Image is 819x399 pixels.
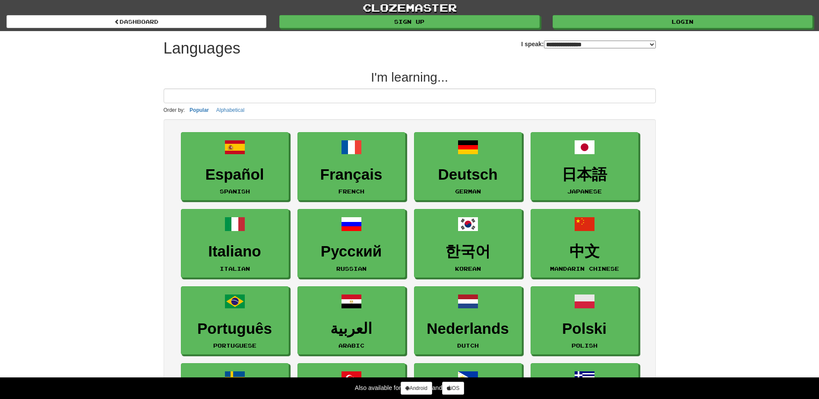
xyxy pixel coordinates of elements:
[531,209,639,278] a: 中文Mandarin Chinese
[181,132,289,201] a: EspañolSpanish
[302,166,401,183] h3: Français
[535,166,634,183] h3: 日本語
[213,342,256,348] small: Portuguese
[455,188,481,194] small: German
[455,266,481,272] small: Korean
[181,209,289,278] a: ItalianoItalian
[521,40,655,48] label: I speak:
[279,15,539,28] a: Sign up
[572,342,598,348] small: Polish
[457,342,479,348] small: Dutch
[401,382,432,395] a: Android
[553,15,813,28] a: Login
[419,243,517,260] h3: 한국어
[442,382,464,395] a: iOS
[164,70,656,84] h2: I'm learning...
[302,320,401,337] h3: العربية
[186,166,284,183] h3: Español
[544,41,656,48] select: I speak:
[6,15,266,28] a: dashboard
[220,266,250,272] small: Italian
[338,188,364,194] small: French
[535,320,634,337] h3: Polski
[531,132,639,201] a: 日本語Japanese
[302,243,401,260] h3: Русский
[535,243,634,260] h3: 中文
[297,209,405,278] a: РусскийRussian
[336,266,367,272] small: Russian
[531,286,639,355] a: PolskiPolish
[186,320,284,337] h3: Português
[567,188,602,194] small: Japanese
[550,266,619,272] small: Mandarin Chinese
[414,132,522,201] a: DeutschGerman
[414,286,522,355] a: NederlandsDutch
[164,107,185,113] small: Order by:
[187,105,212,115] button: Popular
[220,188,250,194] small: Spanish
[186,243,284,260] h3: Italiano
[164,40,240,57] h1: Languages
[181,286,289,355] a: PortuguêsPortuguese
[214,105,247,115] button: Alphabetical
[414,209,522,278] a: 한국어Korean
[297,286,405,355] a: العربيةArabic
[297,132,405,201] a: FrançaisFrench
[419,166,517,183] h3: Deutsch
[338,342,364,348] small: Arabic
[419,320,517,337] h3: Nederlands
